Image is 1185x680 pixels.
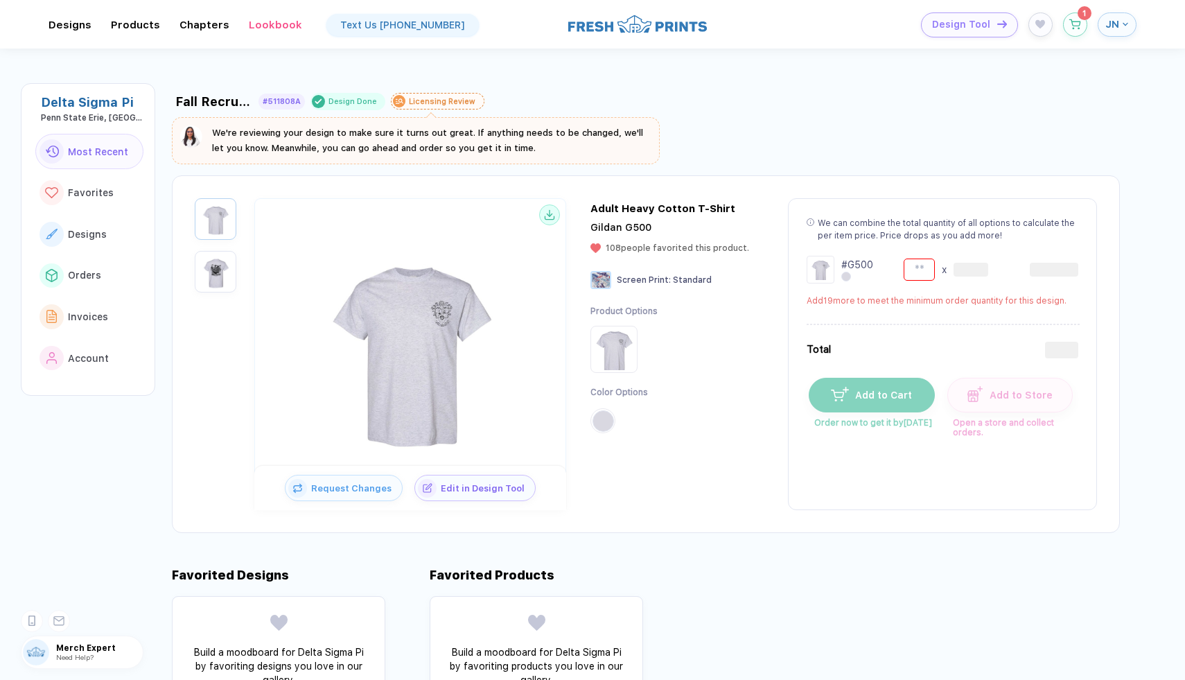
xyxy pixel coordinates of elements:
img: link to icon [45,146,59,157]
div: Favorited Products [430,568,554,582]
div: # G500 [841,258,873,272]
span: Merch Expert [56,643,143,653]
button: link to iconDesigns [35,216,143,252]
span: Gildan G500 [590,222,651,233]
div: x [942,263,947,277]
span: JN [1105,18,1119,30]
img: link to icon [46,269,58,281]
span: Edit in Design Tool [437,483,535,494]
div: ProductsToggle dropdown menu [111,19,160,31]
button: iconAdd to Cart [809,378,935,412]
sup: 1 [1078,6,1091,20]
button: link to iconMost Recent [35,134,143,170]
img: icon [288,479,307,498]
span: Standard [673,275,712,285]
img: Screen Print [590,271,611,289]
img: 22eadf3b-2860-4ad9-bd73-d4065061d51f_nt_front_1756255728273.jpg [198,202,233,236]
div: Penn State Erie, The Behrend College [41,113,143,123]
img: 22eadf3b-2860-4ad9-bd73-d4065061d51f_nt_front_1756255728273.jpg [299,236,521,458]
div: Favorited Designs [172,568,289,582]
img: link to icon [46,229,58,239]
span: Add to Store [983,390,1053,401]
span: We're reviewing your design to make sure it turns out great. If anything needs to be changed, we'... [212,128,643,153]
button: link to iconInvoices [35,299,143,335]
div: LookbookToggle dropdown menu chapters [249,19,302,31]
button: iconAdd to Store [947,378,1073,412]
span: 108 people favorited this product. [606,243,749,253]
span: Invoices [68,311,108,322]
img: icon [997,20,1007,28]
span: Screen Print : [617,275,671,285]
div: Delta Sigma Pi [41,95,143,110]
img: user profile [23,639,49,665]
img: sophie [180,125,202,148]
img: link to icon [46,352,58,365]
span: Orders [68,270,101,281]
div: Product Options [590,306,658,317]
span: 1 [1082,9,1086,17]
button: We're reviewing your design to make sure it turns out great. If anything needs to be changed, we'... [180,125,651,156]
div: Adult Heavy Cotton T-Shirt [590,202,735,215]
img: link to icon [46,310,58,323]
button: JN [1098,12,1136,37]
button: iconRequest Changes [285,475,403,501]
div: #511808A [263,97,301,106]
div: ChaptersToggle dropdown menu chapters [179,19,229,31]
img: icon [967,386,983,402]
div: DesignsToggle dropdown menu [49,19,91,31]
img: Design Group Summary Cell [807,256,834,284]
img: icon [418,479,437,498]
div: Add 19 more to meet the minimum order quantity for this design. [807,295,1078,307]
img: Product Option [593,329,635,370]
span: Design Tool [932,19,990,30]
img: link to icon [45,187,58,199]
span: Order now to get it by [DATE] [809,412,933,428]
span: Designs [68,229,107,240]
span: Most Recent [68,146,128,157]
div: Fall Recruitment [175,94,253,109]
div: Total [807,342,831,357]
span: Request Changes [307,483,402,494]
div: Color Options [590,387,658,399]
span: Account [68,353,109,364]
img: logo [568,13,707,35]
span: Favorites [68,187,114,198]
span: Open a store and collect orders. [947,412,1072,437]
button: link to iconAccount [35,340,143,376]
div: Lookbook [249,19,302,31]
div: We can combine the total quantity of all options to calculate the per item price. Price drops as ... [818,217,1078,242]
span: Add to Cart [849,390,913,401]
div: Text Us [PHONE_NUMBER] [340,19,465,30]
button: iconEdit in Design Tool [414,475,536,501]
img: 22eadf3b-2860-4ad9-bd73-d4065061d51f_nt_back_1756255728274.jpg [198,254,233,289]
span: Need Help? [56,653,94,661]
div: Licensing Review [409,97,475,106]
div: Design Done [328,96,377,107]
a: Text Us [PHONE_NUMBER] [326,14,479,36]
button: Design Toolicon [921,12,1018,37]
button: link to iconOrders [35,258,143,294]
button: link to iconFavorites [35,175,143,211]
img: icon [831,387,848,401]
